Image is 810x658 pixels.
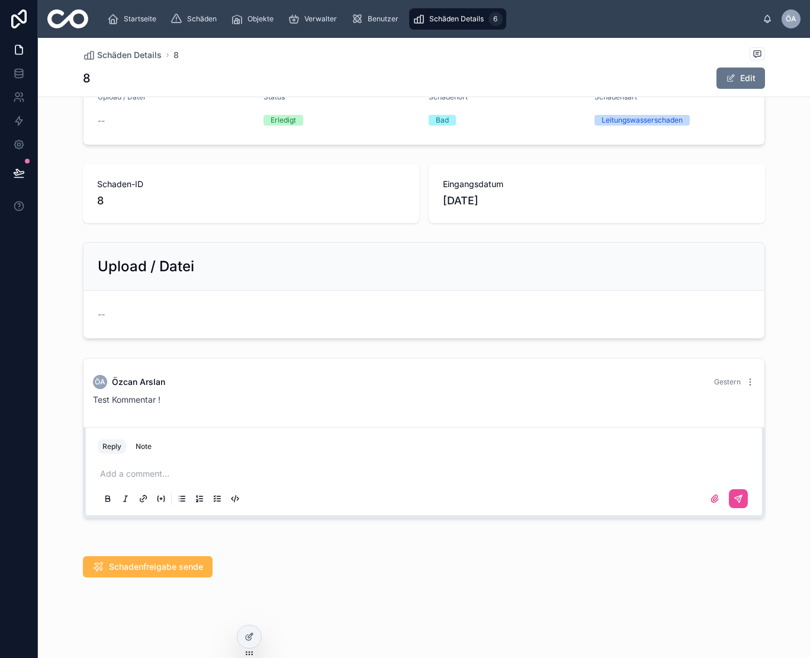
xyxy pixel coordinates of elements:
[443,192,751,209] span: [DATE]
[173,49,179,61] a: 8
[247,14,274,24] span: Objekte
[97,178,405,190] span: Schaden-ID
[714,377,741,386] span: Gestern
[786,14,796,24] span: ÖA
[95,377,105,387] span: ÖA
[436,115,449,126] div: Bad
[488,12,503,26] div: 6
[47,9,88,28] img: App logo
[97,49,162,61] span: Schäden Details
[97,192,405,209] span: 8
[368,14,398,24] span: Benutzer
[284,8,345,30] a: Verwalter
[602,115,683,126] div: Leitungswasserschaden
[409,8,506,30] a: Schäden Details6
[83,556,213,577] button: Schadenfreigabe sende
[136,442,152,451] div: Note
[112,376,165,388] span: Özcan Arslan
[227,8,282,30] a: Objekte
[83,49,162,61] a: Schäden Details
[83,70,91,86] h1: 8
[187,14,217,24] span: Schäden
[98,309,105,320] span: --
[109,561,203,573] span: Schadenfreigabe sende
[348,8,407,30] a: Benutzer
[271,115,296,126] div: Erledigt
[98,257,194,276] h2: Upload / Datei
[104,8,165,30] a: Startseite
[98,6,763,32] div: scrollable content
[429,14,484,24] span: Schäden Details
[124,14,156,24] span: Startseite
[131,439,156,454] button: Note
[167,8,225,30] a: Schäden
[93,394,160,405] span: Test Kommentar !
[716,68,765,89] button: Edit
[98,115,105,127] span: --
[98,439,126,454] button: Reply
[443,178,751,190] span: Eingangsdatum
[304,14,337,24] span: Verwalter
